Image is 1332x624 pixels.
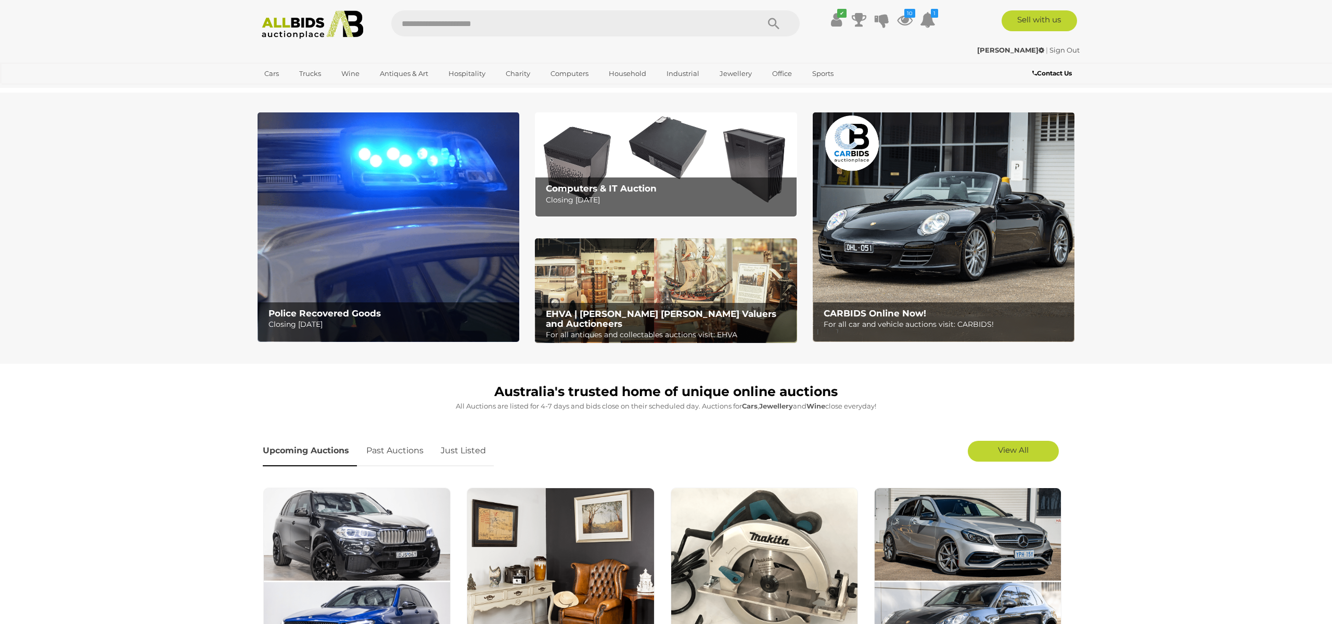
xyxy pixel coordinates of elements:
[897,10,913,29] a: 10
[268,318,514,331] p: Closing [DATE]
[828,10,844,29] a: ✔
[1046,46,1048,54] span: |
[904,9,915,18] i: 10
[256,10,369,39] img: Allbids.com.au
[258,82,345,99] a: [GEOGRAPHIC_DATA]
[1049,46,1080,54] a: Sign Out
[813,112,1074,342] a: CARBIDS Online Now! CARBIDS Online Now! For all car and vehicle auctions visit: CARBIDS!
[535,238,797,343] img: EHVA | Evans Hastings Valuers and Auctioneers
[813,112,1074,342] img: CARBIDS Online Now!
[535,112,797,217] a: Computers & IT Auction Computers & IT Auction Closing [DATE]
[292,65,328,82] a: Trucks
[546,194,791,207] p: Closing [DATE]
[335,65,366,82] a: Wine
[765,65,799,82] a: Office
[258,65,286,82] a: Cars
[263,400,1069,412] p: All Auctions are listed for 4-7 days and bids close on their scheduled day. Auctions for , and cl...
[1032,69,1072,77] b: Contact Us
[546,309,776,329] b: EHVA | [PERSON_NAME] [PERSON_NAME] Valuers and Auctioneers
[759,402,793,410] strong: Jewellery
[263,436,357,466] a: Upcoming Auctions
[920,10,936,29] a: 1
[968,441,1059,462] a: View All
[998,445,1029,455] span: View All
[1002,10,1077,31] a: Sell with us
[977,46,1044,54] strong: [PERSON_NAME]
[713,65,759,82] a: Jewellery
[824,318,1069,331] p: For all car and vehicle auctions visit: CARBIDS!
[535,238,797,343] a: EHVA | Evans Hastings Valuers and Auctioneers EHVA | [PERSON_NAME] [PERSON_NAME] Valuers and Auct...
[748,10,800,36] button: Search
[546,183,657,194] b: Computers & IT Auction
[837,9,847,18] i: ✔
[442,65,492,82] a: Hospitality
[602,65,653,82] a: Household
[805,65,840,82] a: Sports
[499,65,537,82] a: Charity
[977,46,1046,54] a: [PERSON_NAME]
[806,402,825,410] strong: Wine
[358,436,431,466] a: Past Auctions
[546,328,791,341] p: For all antiques and collectables auctions visit: EHVA
[258,112,519,342] a: Police Recovered Goods Police Recovered Goods Closing [DATE]
[660,65,706,82] a: Industrial
[742,402,758,410] strong: Cars
[433,436,494,466] a: Just Listed
[373,65,435,82] a: Antiques & Art
[1032,68,1074,79] a: Contact Us
[535,112,797,217] img: Computers & IT Auction
[268,308,381,319] b: Police Recovered Goods
[263,385,1069,399] h1: Australia's trusted home of unique online auctions
[544,65,595,82] a: Computers
[824,308,926,319] b: CARBIDS Online Now!
[931,9,938,18] i: 1
[258,112,519,342] img: Police Recovered Goods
